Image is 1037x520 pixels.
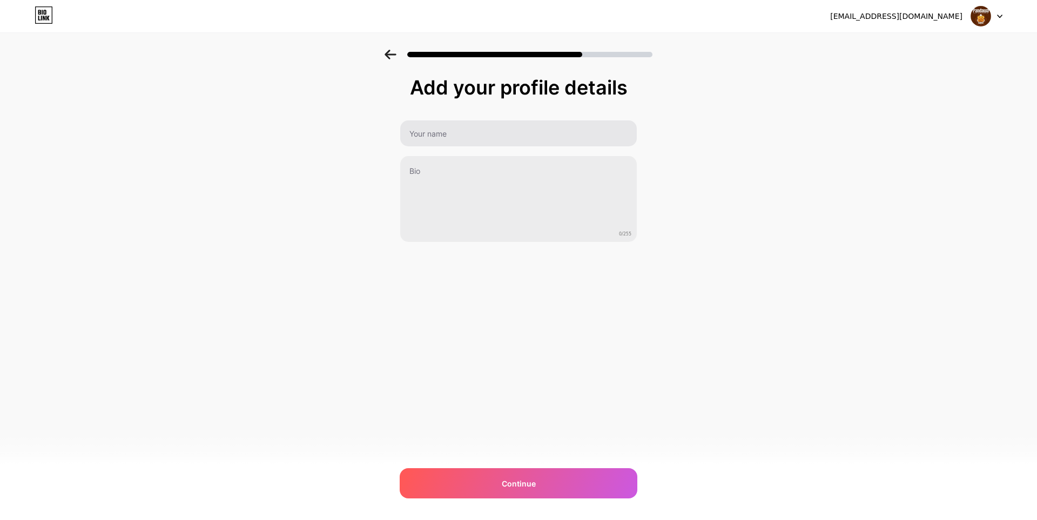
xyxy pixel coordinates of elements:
[971,6,991,26] img: Srikirana Nadya
[400,120,637,146] input: Your name
[502,478,536,489] span: Continue
[619,231,631,238] span: 0/255
[830,11,962,22] div: [EMAIL_ADDRESS][DOMAIN_NAME]
[405,77,632,98] div: Add your profile details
